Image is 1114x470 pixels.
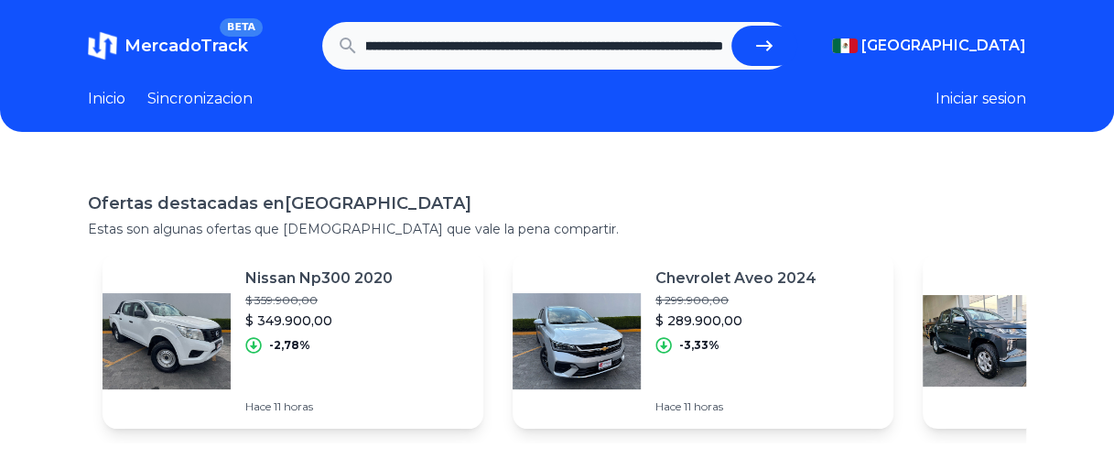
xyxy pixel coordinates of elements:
[124,36,248,56] span: MercadoTrack
[147,88,253,110] a: Sincronizacion
[861,35,1026,57] span: [GEOGRAPHIC_DATA]
[103,277,231,405] img: Featured image
[220,18,263,37] span: BETA
[245,293,393,308] p: $ 359.900,00
[832,38,858,53] img: Mexico
[245,399,393,414] p: Hace 11 horas
[245,268,393,290] p: Nissan Np300 2020
[513,253,893,429] a: Featured imageChevrolet Aveo 2024$ 299.900,00$ 289.900,00-3,33%Hace 11 horas
[655,399,817,414] p: Hace 11 horas
[832,35,1026,57] button: [GEOGRAPHIC_DATA]
[923,277,1051,405] img: Featured image
[655,312,817,330] p: $ 289.900,00
[655,268,817,290] p: Chevrolet Aveo 2024
[655,293,817,308] p: $ 299.900,00
[269,338,310,353] p: -2,78%
[88,88,125,110] a: Inicio
[88,31,117,60] img: MercadoTrack
[103,253,483,429] a: Featured imageNissan Np300 2020$ 359.900,00$ 349.900,00-2,78%Hace 11 horas
[679,338,719,353] p: -3,33%
[936,88,1026,110] button: Iniciar sesion
[245,312,393,330] p: $ 349.900,00
[88,31,248,60] a: MercadoTrackBETA
[88,191,1026,216] h1: Ofertas destacadas en [GEOGRAPHIC_DATA]
[88,220,1026,238] p: Estas son algunas ofertas que [DEMOGRAPHIC_DATA] que vale la pena compartir.
[513,277,641,405] img: Featured image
